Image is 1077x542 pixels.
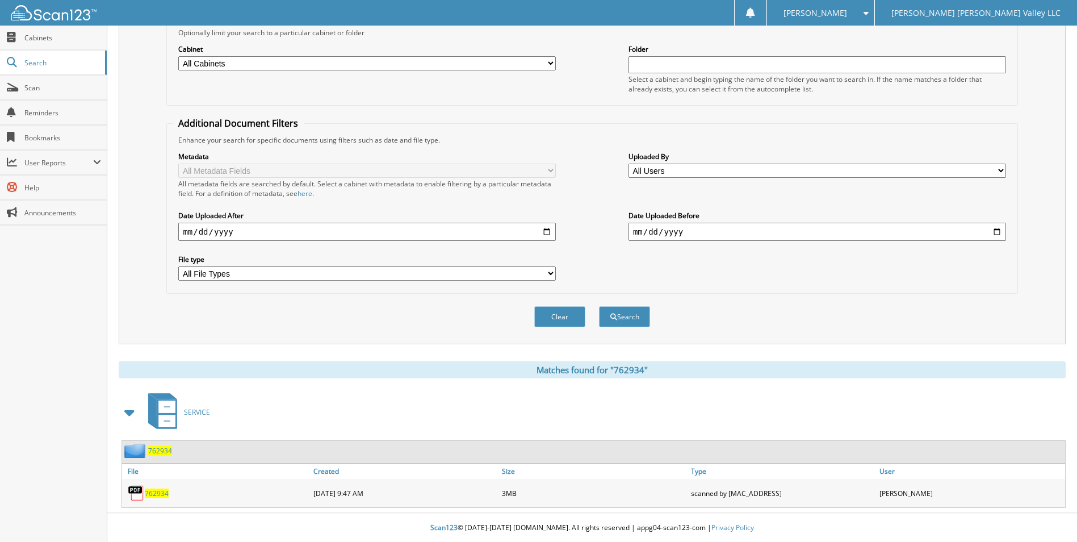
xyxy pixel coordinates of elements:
img: folder2.png [124,444,148,458]
span: Help [24,183,101,193]
label: Date Uploaded Before [628,211,1006,220]
div: [DATE] 9:47 AM [311,482,499,505]
legend: Additional Document Filters [173,117,304,130]
span: [PERSON_NAME] [783,10,847,16]
button: Clear [534,306,585,327]
label: Metadata [178,152,556,161]
img: scan123-logo-white.svg [11,5,97,20]
div: Optionally limit your search to a particular cabinet or folder [173,28,1011,37]
label: Uploaded By [628,152,1006,161]
a: User [877,464,1065,479]
div: scanned by [MAC_ADDRESS] [688,482,877,505]
span: User Reports [24,158,93,168]
input: end [628,223,1006,241]
a: 762934 [148,446,172,456]
button: Search [599,306,650,327]
label: Folder [628,44,1006,54]
div: Enhance your search for specific documents using filters such as date and file type. [173,135,1011,145]
iframe: Chat Widget [1020,487,1077,542]
a: Type [688,464,877,479]
span: [PERSON_NAME] [PERSON_NAME] Valley LLC [891,10,1061,16]
label: Date Uploaded After [178,211,556,220]
span: Search [24,58,99,68]
label: File type [178,255,556,264]
a: SERVICE [141,390,210,435]
a: Created [311,464,499,479]
input: start [178,223,556,241]
span: Reminders [24,108,101,118]
div: All metadata fields are searched by default. Select a cabinet with metadata to enable filtering b... [178,179,556,198]
span: Bookmarks [24,133,101,143]
label: Cabinet [178,44,556,54]
span: SERVICE [184,407,210,417]
div: Select a cabinet and begin typing the name of the folder you want to search in. If the name match... [628,74,1006,94]
img: PDF.png [128,485,145,502]
a: File [122,464,311,479]
a: Privacy Policy [711,523,754,532]
div: Matches found for "762934" [119,361,1066,378]
div: [PERSON_NAME] [877,482,1065,505]
a: here [297,189,312,198]
span: Cabinets [24,33,101,43]
a: Size [499,464,688,479]
div: © [DATE]-[DATE] [DOMAIN_NAME]. All rights reserved | appg04-scan123-com | [107,514,1077,542]
span: Announcements [24,208,101,218]
span: Scan123 [430,523,458,532]
a: 762934 [145,489,169,498]
span: Scan [24,83,101,93]
div: 3MB [499,482,688,505]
